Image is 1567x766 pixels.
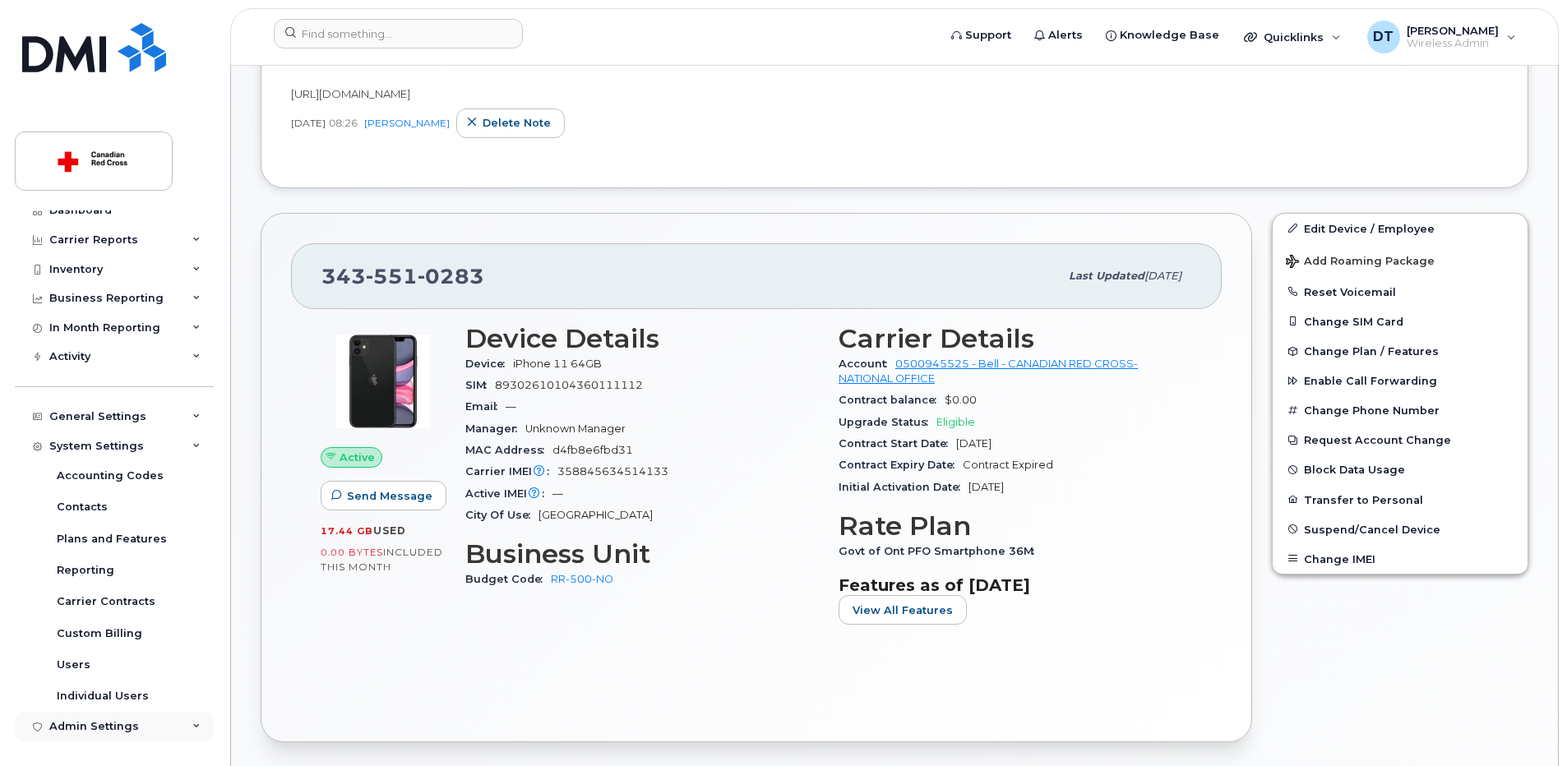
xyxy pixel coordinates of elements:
span: Suspend/Cancel Device [1304,523,1440,535]
span: Upgrade Status [839,416,936,428]
button: Transfer to Personal [1273,485,1528,515]
a: RR-500-NO [551,573,613,585]
div: Quicklinks [1232,21,1352,53]
span: Wireless Admin [1407,37,1499,50]
span: Last updated [1069,270,1144,282]
span: Change Plan / Features [1304,345,1439,358]
button: Send Message [321,481,446,510]
img: iPhone_11.jpg [334,332,432,431]
span: Contract Expiry Date [839,459,963,471]
a: [PERSON_NAME] [364,117,450,129]
h3: Device Details [465,324,819,353]
span: Contract Expired [963,459,1053,471]
span: Active [340,450,375,465]
span: Enable Call Forwarding [1304,375,1437,387]
span: [DATE] [291,116,326,130]
span: Initial Activation Date [839,481,968,493]
span: Account [839,358,895,370]
span: Delete note [483,115,551,131]
span: Device [465,358,513,370]
button: Change Plan / Features [1273,336,1528,366]
a: Support [940,19,1023,52]
span: iPhone 11 64GB [513,358,602,370]
span: 0283 [418,264,484,288]
span: 08:26 [329,116,358,130]
input: Find something... [274,19,523,48]
h3: Features as of [DATE] [839,575,1192,595]
button: Change Phone Number [1273,395,1528,425]
span: 0.00 Bytes [321,547,383,558]
span: Send Message [347,488,432,504]
button: Change SIM Card [1273,307,1528,336]
button: Add Roaming Package [1273,243,1528,277]
span: [URL][DOMAIN_NAME] [291,87,410,100]
button: Enable Call Forwarding [1273,366,1528,395]
span: [DATE] [1144,270,1181,282]
span: 343 [321,264,484,288]
span: used [373,524,406,537]
button: Suspend/Cancel Device [1273,515,1528,544]
span: [GEOGRAPHIC_DATA] [539,509,653,521]
span: Contract Start Date [839,437,956,450]
span: — [506,400,516,413]
button: Delete note [456,108,565,138]
h3: Carrier Details [839,324,1192,353]
span: Alerts [1048,27,1083,44]
button: View All Features [839,595,967,625]
button: Reset Voicemail [1273,277,1528,307]
span: Budget Code [465,573,551,585]
div: Dragos Tudose [1356,21,1528,53]
span: Active IMEI [465,487,552,500]
a: Knowledge Base [1094,19,1231,52]
span: DT [1373,27,1394,47]
span: 551 [366,264,418,288]
span: Unknown Manager [525,422,626,435]
span: Eligible [936,416,975,428]
span: Add Roaming Package [1286,255,1435,270]
span: Quicklinks [1264,30,1324,44]
a: 0500945525 - Bell - CANADIAN RED CROSS- NATIONAL OFFICE [839,358,1138,385]
a: Alerts [1023,19,1094,52]
span: included this month [321,546,443,573]
span: $0.00 [945,394,977,406]
span: — [552,487,563,500]
span: 89302610104360111112 [495,379,643,391]
button: Block Data Usage [1273,455,1528,484]
span: Knowledge Base [1120,27,1219,44]
span: d4fb8e6fbd31 [552,444,633,456]
span: Contract balance [839,394,945,406]
span: Email [465,400,506,413]
span: Manager [465,422,525,435]
span: Carrier IMEI [465,465,557,478]
span: [DATE] [968,481,1004,493]
span: Support [965,27,1011,44]
a: Edit Device / Employee [1273,214,1528,243]
span: City Of Use [465,509,539,521]
span: SIM [465,379,495,391]
h3: Business Unit [465,539,819,569]
span: [PERSON_NAME] [1407,24,1499,37]
span: 17.44 GB [321,525,373,537]
span: View All Features [853,602,953,618]
button: Request Account Change [1273,425,1528,455]
span: 358845634514133 [557,465,668,478]
button: Change IMEI [1273,544,1528,574]
span: MAC Address [465,444,552,456]
h3: Rate Plan [839,511,1192,541]
span: Govt of Ont PFO Smartphone 36M [839,545,1042,557]
span: [DATE] [956,437,992,450]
